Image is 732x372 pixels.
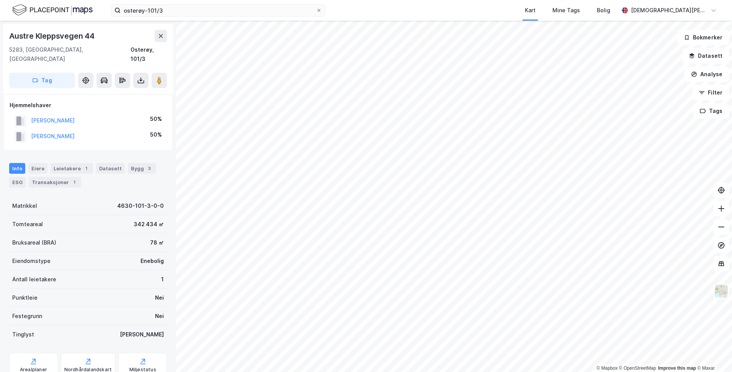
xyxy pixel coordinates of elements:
[12,201,37,210] div: Matrikkel
[145,165,153,172] div: 3
[82,165,90,172] div: 1
[619,365,656,371] a: OpenStreetMap
[70,178,78,186] div: 1
[694,335,732,372] iframe: Chat Widget
[525,6,536,15] div: Kart
[685,67,729,82] button: Analyse
[658,365,696,371] a: Improve this map
[96,163,125,174] div: Datasett
[128,163,156,174] div: Bygg
[12,275,56,284] div: Antall leietakere
[682,48,729,64] button: Datasett
[141,256,164,266] div: Enebolig
[51,163,93,174] div: Leietakere
[12,256,51,266] div: Eiendomstype
[29,177,81,188] div: Transaksjoner
[12,312,42,321] div: Festegrunn
[12,293,38,302] div: Punktleie
[9,45,131,64] div: 5283, [GEOGRAPHIC_DATA], [GEOGRAPHIC_DATA]
[121,5,316,16] input: Søk på adresse, matrikkel, gårdeiere, leietakere eller personer
[9,163,25,174] div: Info
[134,220,164,229] div: 342 434 ㎡
[597,6,610,15] div: Bolig
[155,293,164,302] div: Nei
[694,335,732,372] div: Kontrollprogram for chat
[117,201,164,210] div: 4630-101-3-0-0
[631,6,707,15] div: [DEMOGRAPHIC_DATA][PERSON_NAME]
[9,73,75,88] button: Tag
[596,365,618,371] a: Mapbox
[150,114,162,124] div: 50%
[714,284,729,299] img: Z
[155,312,164,321] div: Nei
[9,177,26,188] div: ESG
[677,30,729,45] button: Bokmerker
[9,30,96,42] div: Austre Kleppsvegen 44
[12,220,43,229] div: Tomteareal
[150,130,162,139] div: 50%
[12,3,93,17] img: logo.f888ab2527a4732fd821a326f86c7f29.svg
[28,163,47,174] div: Eiere
[161,275,164,284] div: 1
[552,6,580,15] div: Mine Tags
[692,85,729,100] button: Filter
[693,103,729,119] button: Tags
[12,330,34,339] div: Tinglyst
[150,238,164,247] div: 78 ㎡
[120,330,164,339] div: [PERSON_NAME]
[131,45,167,64] div: Osterøy, 101/3
[12,238,56,247] div: Bruksareal (BRA)
[10,101,167,110] div: Hjemmelshaver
